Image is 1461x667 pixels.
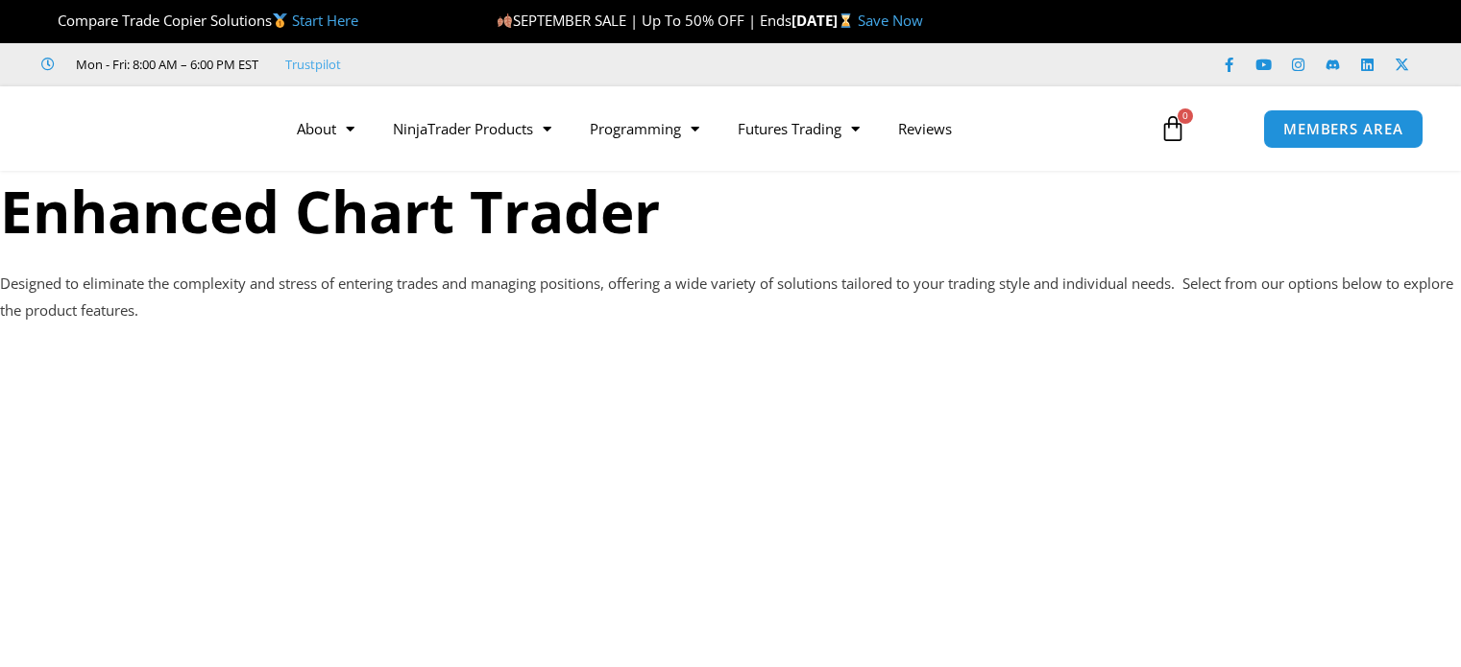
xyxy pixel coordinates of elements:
span: Mon - Fri: 8:00 AM – 6:00 PM EST [71,53,258,76]
img: 🍂 [498,13,512,28]
strong: [DATE] [791,11,858,30]
img: ⌛ [839,13,853,28]
a: 0 [1131,101,1215,156]
a: Futures Trading [718,107,879,151]
a: Start Here [292,11,358,30]
a: Reviews [879,107,971,151]
span: SEPTEMBER SALE | Up To 50% OFF | Ends [497,11,791,30]
img: 🥇 [273,13,287,28]
a: NinjaTrader Products [374,107,571,151]
a: MEMBERS AREA [1263,109,1424,149]
a: About [278,107,374,151]
span: 0 [1178,108,1193,124]
a: Save Now [858,11,923,30]
span: MEMBERS AREA [1283,122,1403,136]
img: 🏆 [42,13,57,28]
span: Compare Trade Copier Solutions [41,11,358,30]
a: Programming [571,107,718,151]
img: LogoAI | Affordable Indicators – NinjaTrader [41,94,248,163]
nav: Menu [278,107,1140,151]
a: Trustpilot [285,53,341,76]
